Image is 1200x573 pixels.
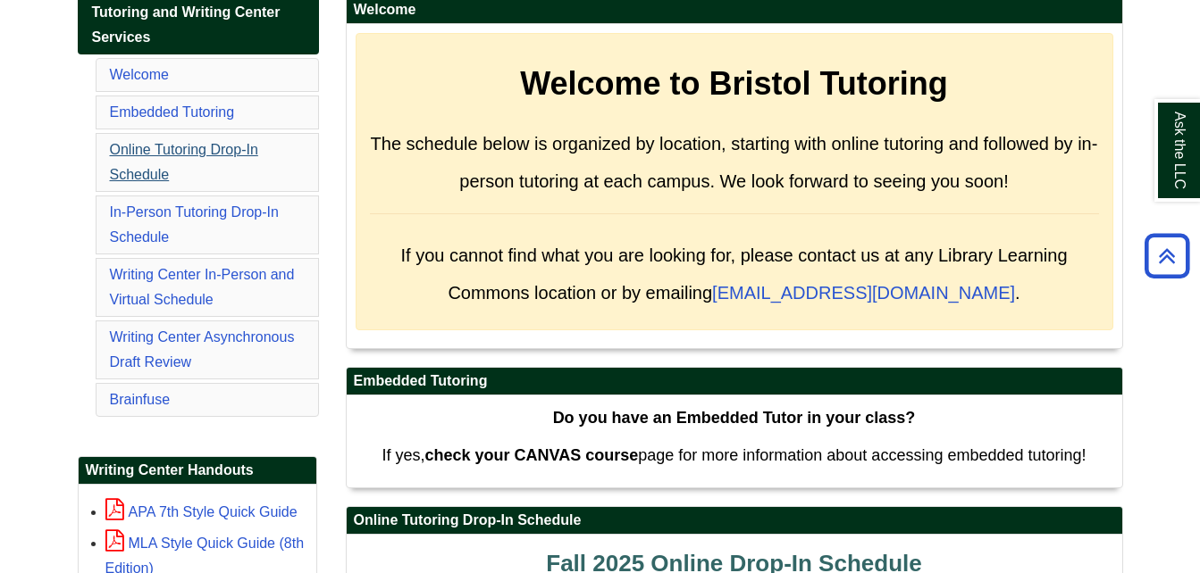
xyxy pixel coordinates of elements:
[92,4,281,45] span: Tutoring and Writing Center Services
[400,245,1067,303] span: If you cannot find what you are looking for, please contact us at any Library Learning Commons lo...
[110,392,171,407] a: Brainfuse
[553,409,916,427] strong: Do you have an Embedded Tutor in your class?
[105,504,298,519] a: APA 7th Style Quick Guide
[347,368,1122,395] h2: Embedded Tutoring
[520,65,948,102] strong: Welcome to Bristol Tutoring
[347,507,1122,535] h2: Online Tutoring Drop-In Schedule
[382,446,1086,464] span: If yes, page for more information about accessing embedded tutoring!
[79,457,316,485] h2: Writing Center Handouts
[110,104,235,120] a: Embedded Tutoring
[110,329,295,370] a: Writing Center Asynchronous Draft Review
[371,134,1098,191] span: The schedule below is organized by location, starting with online tutoring and followed by in-per...
[712,283,1015,303] a: [EMAIL_ADDRESS][DOMAIN_NAME]
[1138,244,1196,268] a: Back to Top
[424,446,638,464] strong: check your CANVAS course
[110,67,169,82] a: Welcome
[110,142,258,182] a: Online Tutoring Drop-In Schedule
[110,204,279,245] a: In-Person Tutoring Drop-In Schedule
[110,267,295,307] a: Writing Center In-Person and Virtual Schedule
